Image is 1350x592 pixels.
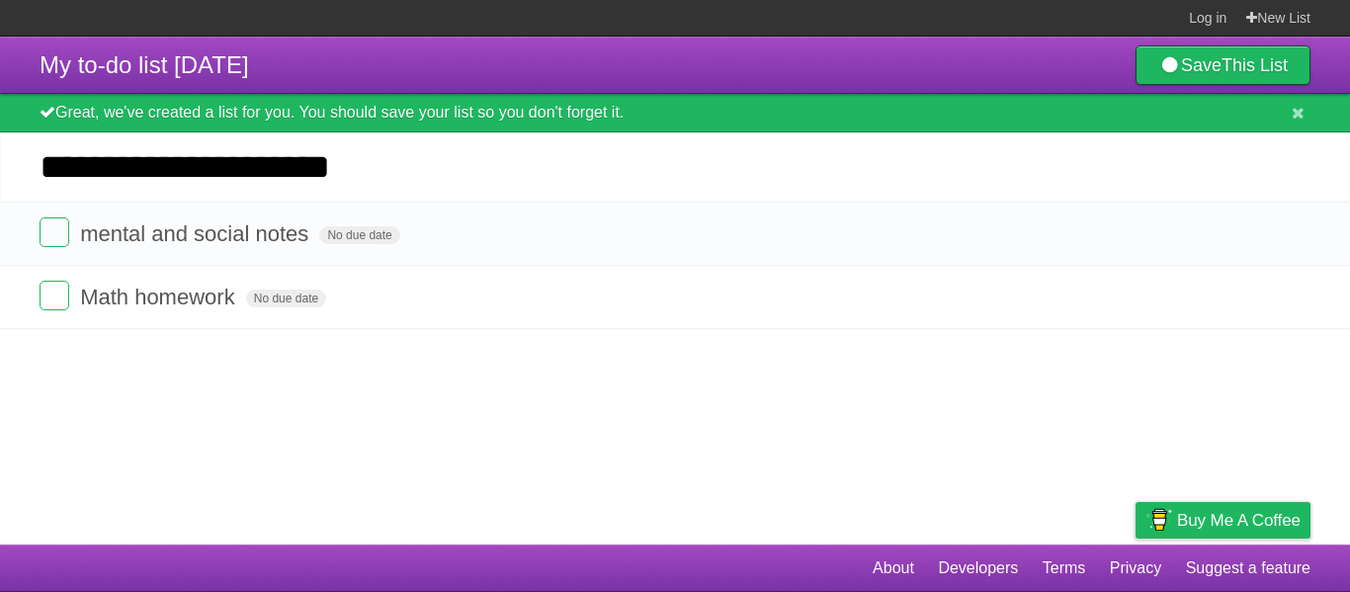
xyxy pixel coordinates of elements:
img: Buy me a coffee [1145,503,1172,537]
a: Suggest a feature [1186,550,1310,587]
span: No due date [246,290,326,307]
span: Math homework [80,285,240,309]
a: Terms [1043,550,1086,587]
b: This List [1222,55,1288,75]
a: Developers [938,550,1018,587]
label: Done [40,281,69,310]
span: No due date [319,226,399,244]
a: About [873,550,914,587]
span: My to-do list [DATE] [40,51,249,78]
a: Privacy [1110,550,1161,587]
a: Buy me a coffee [1136,502,1310,539]
span: mental and social notes [80,221,313,246]
span: Buy me a coffee [1177,503,1301,538]
label: Done [40,217,69,247]
a: SaveThis List [1136,45,1310,85]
